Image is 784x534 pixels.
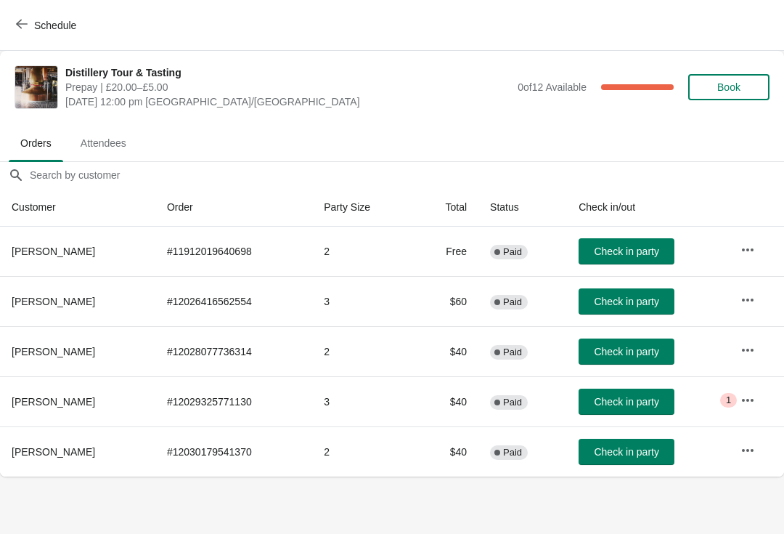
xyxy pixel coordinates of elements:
span: Check in party [594,296,658,307]
td: # 12030179541370 [155,426,312,477]
span: Attendees [69,130,138,156]
th: Order [155,188,312,227]
span: Orders [9,130,63,156]
button: Check in party [579,439,674,465]
button: Schedule [7,12,88,39]
span: Check in party [594,346,658,357]
td: $60 [414,276,479,326]
th: Check in/out [567,188,729,227]
span: 1 [726,395,731,406]
span: [PERSON_NAME] [12,396,95,408]
span: Check in party [594,396,658,408]
span: [PERSON_NAME] [12,446,95,458]
td: # 12028077736314 [155,326,312,376]
th: Total [414,188,479,227]
span: 0 of 12 Available [518,81,587,93]
td: # 11912019640698 [155,227,312,276]
span: Paid [503,246,522,258]
span: [PERSON_NAME] [12,246,95,257]
span: [DATE] 12:00 pm [GEOGRAPHIC_DATA]/[GEOGRAPHIC_DATA] [65,94,510,109]
span: [PERSON_NAME] [12,296,95,307]
td: # 12026416562554 [155,276,312,326]
button: Check in party [579,288,674,315]
th: Status [478,188,567,227]
button: Check in party [579,389,674,415]
td: $40 [414,326,479,376]
span: [PERSON_NAME] [12,346,95,357]
td: 3 [312,376,413,426]
td: $40 [414,426,479,477]
span: Book [717,81,740,93]
td: 2 [312,227,413,276]
span: Distillery Tour & Tasting [65,65,510,80]
button: Check in party [579,339,674,365]
td: 3 [312,276,413,326]
span: Paid [503,447,522,458]
span: Check in party [594,446,658,458]
img: Distillery Tour & Tasting [15,66,57,108]
th: Party Size [312,188,413,227]
span: Check in party [594,246,658,257]
span: Paid [503,397,522,408]
td: # 12029325771130 [155,376,312,426]
td: 2 [312,326,413,376]
td: $40 [414,376,479,426]
button: Book [688,74,769,100]
td: 2 [312,426,413,477]
span: Paid [503,296,522,308]
td: Free [414,227,479,276]
span: Paid [503,347,522,358]
span: Schedule [34,20,76,31]
span: Prepay | £20.00–£5.00 [65,80,510,94]
button: Check in party [579,238,674,264]
input: Search by customer [29,162,784,188]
